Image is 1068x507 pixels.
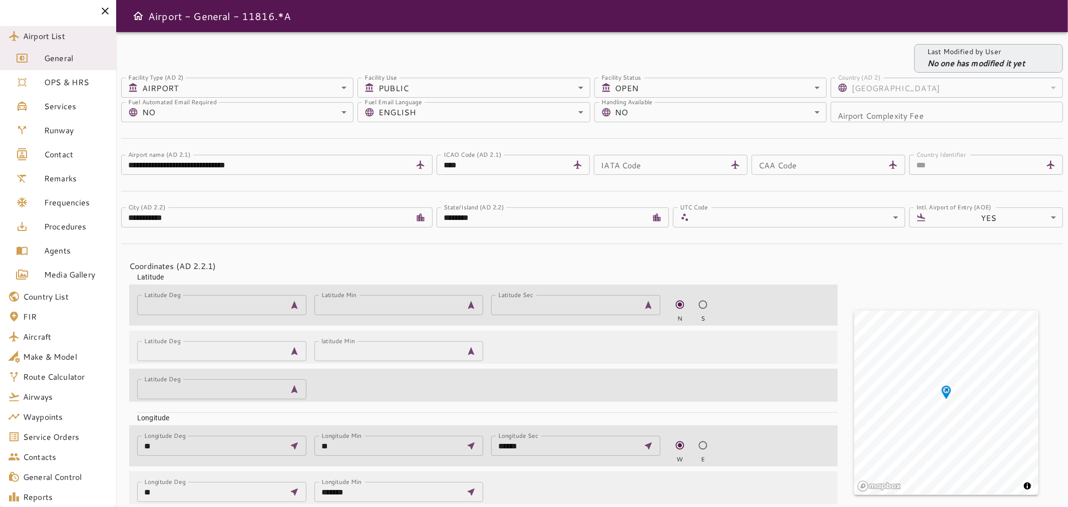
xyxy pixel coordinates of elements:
span: Route Calculator [23,371,108,383]
span: OPS & HRS [44,76,108,88]
div: YES [930,207,1063,227]
span: Contact [44,148,108,160]
span: Make & Model [23,351,108,363]
label: Fuel Email Language [365,98,422,106]
label: latitude Min [321,337,355,345]
canvas: Map [854,311,1038,495]
label: UTC Code [680,203,708,211]
span: Runway [44,124,108,136]
label: Latitude Deg [144,291,181,299]
span: Aircraft [23,331,108,343]
div: ENGLISH [379,102,590,122]
span: Contacts [23,451,108,463]
h6: Airport - General - 11816.*A [148,8,291,24]
span: Service Orders [23,431,108,443]
div: [GEOGRAPHIC_DATA] [852,78,1063,98]
p: No one has modified it yet [927,57,1025,69]
span: Media Gallery [44,269,108,281]
div: AIRPORT [142,78,353,98]
span: W [676,455,683,464]
label: Country Identifier [916,150,966,159]
div: NO [615,102,827,122]
span: E [701,455,705,464]
div: Longitude [129,405,838,423]
span: Country List [23,291,108,303]
span: Reports [23,491,108,503]
label: Country (AD 2) [838,73,881,82]
label: ICAO Code (AD 2.1) [444,150,501,159]
label: Facility Status [601,73,641,82]
label: City (AD 2.2) [128,203,165,211]
label: Latitude Deg [144,337,181,345]
span: FIR [23,311,108,323]
button: Toggle attribution [1021,480,1033,492]
span: General Control [23,471,108,483]
a: Mapbox logo [857,480,901,492]
span: N [677,314,682,323]
label: Handling Available [601,98,653,106]
span: Airways [23,391,108,403]
div: Latitude [129,264,838,282]
h4: Coordinates (AD 2.2.1) [129,260,830,272]
label: Latitude Deg [144,375,181,383]
label: Longitude Min [321,431,362,440]
label: Latitude Sec [498,291,533,299]
div: OPEN [615,78,827,98]
label: Intl. Airport of Entry (AOE) [916,203,991,211]
span: General [44,52,108,64]
span: Frequencies [44,196,108,208]
label: Airport name (AD 2.1) [128,150,191,159]
label: Fuel Automated Email Required [128,98,217,106]
span: S [701,314,705,323]
div: PUBLIC [379,78,590,98]
span: Remarks [44,172,108,184]
span: Airport List [23,30,108,42]
button: Open drawer [128,6,148,26]
label: Longitude Sec [498,431,538,440]
div: NO [142,102,353,122]
p: Last Modified by User [927,47,1025,57]
span: Procedures [44,220,108,232]
label: Facility Use [365,73,397,82]
label: Longitude Deg [144,431,185,440]
label: Latitude Min [321,291,357,299]
span: Waypoints [23,411,108,423]
span: Agents [44,244,108,257]
label: Longitude Deg [144,477,185,486]
label: Longitude Min [321,477,362,486]
label: State/Island (AD 2.2) [444,203,504,211]
span: Services [44,100,108,112]
label: Facility Type (AD 2) [128,73,184,82]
